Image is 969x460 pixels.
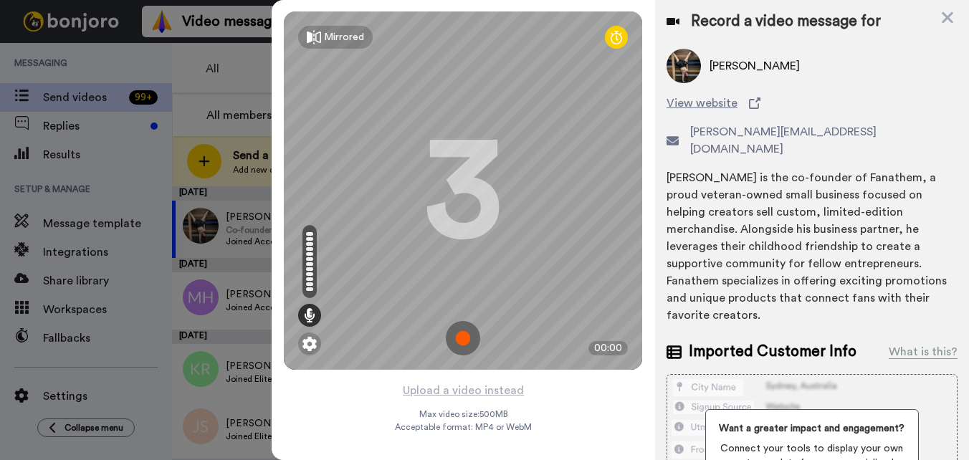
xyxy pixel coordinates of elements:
div: What is this? [889,343,958,360]
span: Acceptable format: MP4 or WebM [395,421,532,433]
div: 00:00 [588,341,628,355]
span: [PERSON_NAME][EMAIL_ADDRESS][DOMAIN_NAME] [690,123,958,158]
a: View website [667,95,958,112]
img: ic_gear.svg [302,337,317,351]
div: 3 [424,137,502,244]
span: View website [667,95,738,112]
span: Max video size: 500 MB [419,408,507,420]
span: Imported Customer Info [689,341,856,363]
img: ic_record_start.svg [446,321,480,355]
button: Upload a video instead [398,381,528,400]
span: Want a greater impact and engagement? [717,421,907,436]
div: [PERSON_NAME] is the co-founder of Fanathem, a proud veteran-owned small business focused on help... [667,169,958,324]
